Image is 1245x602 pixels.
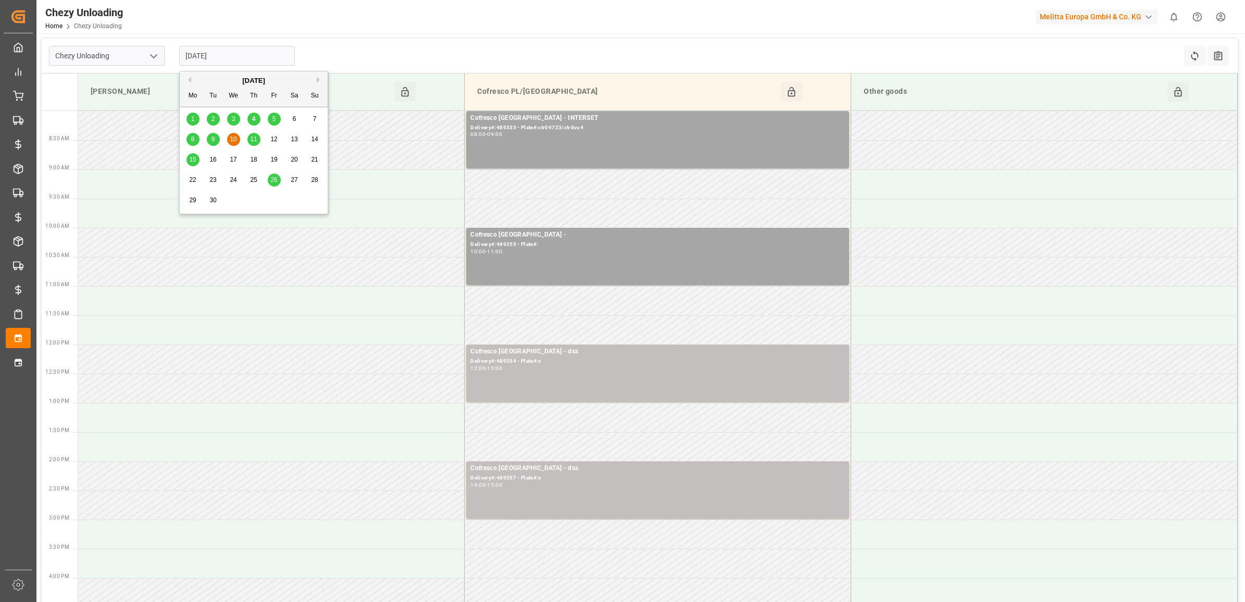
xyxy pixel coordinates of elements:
[232,115,235,122] span: 3
[250,176,257,183] span: 25
[268,113,281,126] div: Choose Friday, September 5th, 2025
[487,249,502,254] div: 11:00
[470,357,845,366] div: Delivery#:489354 - Plate#:x
[247,174,260,187] div: Choose Thursday, September 25th, 2025
[45,340,69,346] span: 12:00 PM
[207,174,220,187] div: Choose Tuesday, September 23rd, 2025
[207,194,220,207] div: Choose Tuesday, September 30th, 2025
[860,82,1167,102] div: Other goods
[270,136,277,143] span: 12
[268,133,281,146] div: Choose Friday, September 12th, 2025
[247,113,260,126] div: Choose Thursday, September 4th, 2025
[268,90,281,103] div: Fr
[470,132,485,137] div: 08:00
[227,113,240,126] div: Choose Wednesday, September 3rd, 2025
[186,153,200,166] div: Choose Monday, September 15th, 2025
[485,366,487,371] div: -
[250,136,257,143] span: 11
[308,133,321,146] div: Choose Sunday, September 14th, 2025
[189,176,196,183] span: 22
[230,176,236,183] span: 24
[317,77,323,83] button: Next Month
[311,176,318,183] span: 28
[470,366,485,371] div: 12:00
[49,194,69,200] span: 9:30 AM
[49,136,69,141] span: 8:30 AM
[293,115,296,122] span: 6
[49,544,69,550] span: 3:30 PM
[247,133,260,146] div: Choose Thursday, September 11th, 2025
[270,176,277,183] span: 26
[291,156,297,163] span: 20
[470,347,845,357] div: Cofresco [GEOGRAPHIC_DATA] - dss
[470,124,845,132] div: Delivery#:489335 - Plate#:ctr09723/ctr8vu4
[209,176,216,183] span: 23
[470,230,845,240] div: Cofresco [GEOGRAPHIC_DATA] -
[45,22,63,30] a: Home
[308,153,321,166] div: Choose Sunday, September 21st, 2025
[179,46,295,66] input: DD.MM.YYYY
[487,132,502,137] div: 09:00
[288,133,301,146] div: Choose Saturday, September 13th, 2025
[45,369,69,375] span: 12:30 PM
[45,281,69,287] span: 11:00 AM
[308,174,321,187] div: Choose Sunday, September 28th, 2025
[230,156,236,163] span: 17
[49,427,69,433] span: 1:30 PM
[1162,5,1186,29] button: show 0 new notifications
[49,515,69,521] span: 3:00 PM
[288,90,301,103] div: Sa
[227,153,240,166] div: Choose Wednesday, September 17th, 2025
[189,196,196,204] span: 29
[250,156,257,163] span: 18
[45,5,123,20] div: Chezy Unloading
[470,113,845,124] div: Cofresco [GEOGRAPHIC_DATA] - INTERSET
[470,483,485,487] div: 14:00
[313,115,317,122] span: 7
[1036,9,1158,24] div: Melitta Europa GmbH & Co. KG
[230,136,236,143] span: 10
[183,109,325,211] div: month 2025-09
[270,156,277,163] span: 19
[145,48,161,64] button: open menu
[268,153,281,166] div: Choose Friday, September 19th, 2025
[49,486,69,492] span: 2:30 PM
[86,82,394,102] div: [PERSON_NAME]
[1036,7,1162,27] button: Melitta Europa GmbH & Co. KG
[209,156,216,163] span: 16
[186,174,200,187] div: Choose Monday, September 22nd, 2025
[49,46,165,66] input: Type to search/select
[288,113,301,126] div: Choose Saturday, September 6th, 2025
[45,311,69,316] span: 11:30 AM
[227,90,240,103] div: We
[45,223,69,229] span: 10:00 AM
[189,156,196,163] span: 15
[49,165,69,170] span: 9:00 AM
[252,115,256,122] span: 4
[1186,5,1209,29] button: Help Center
[485,483,487,487] div: -
[45,252,69,258] span: 10:30 AM
[207,113,220,126] div: Choose Tuesday, September 2nd, 2025
[49,398,69,404] span: 1:00 PM
[186,133,200,146] div: Choose Monday, September 8th, 2025
[49,457,69,462] span: 2:00 PM
[227,133,240,146] div: Choose Wednesday, September 10th, 2025
[49,573,69,579] span: 4:00 PM
[485,132,487,137] div: -
[207,133,220,146] div: Choose Tuesday, September 9th, 2025
[470,249,485,254] div: 10:00
[191,136,195,143] span: 8
[211,115,215,122] span: 2
[487,483,502,487] div: 15:00
[470,474,845,483] div: Delivery#:489357 - Plate#:x
[227,174,240,187] div: Choose Wednesday, September 24th, 2025
[207,90,220,103] div: Tu
[308,113,321,126] div: Choose Sunday, September 7th, 2025
[470,463,845,474] div: Cofresco [GEOGRAPHIC_DATA] - dss
[186,194,200,207] div: Choose Monday, September 29th, 2025
[485,249,487,254] div: -
[209,196,216,204] span: 30
[470,240,845,249] div: Delivery#:489355 - Plate#:
[311,136,318,143] span: 14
